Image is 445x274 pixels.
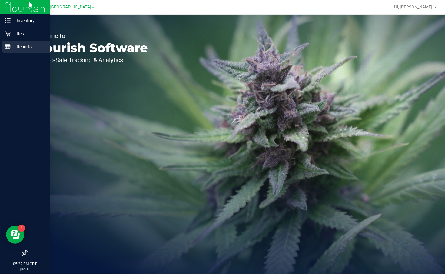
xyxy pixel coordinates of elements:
p: [DATE] [3,267,47,271]
p: Welcome to [33,33,148,39]
p: Retail [11,30,47,37]
inline-svg: Reports [5,44,11,50]
span: TX Austin [GEOGRAPHIC_DATA] [29,5,91,10]
inline-svg: Inventory [5,18,11,24]
iframe: Resource center unread badge [18,225,25,232]
inline-svg: Retail [5,31,11,37]
p: Reports [11,43,47,50]
p: Flourish Software [33,42,148,54]
p: 05:22 PM CDT [3,261,47,267]
iframe: Resource center [6,226,24,244]
p: Inventory [11,17,47,24]
span: Hi, [PERSON_NAME]! [394,5,433,9]
p: Seed-to-Sale Tracking & Analytics [33,57,148,63]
